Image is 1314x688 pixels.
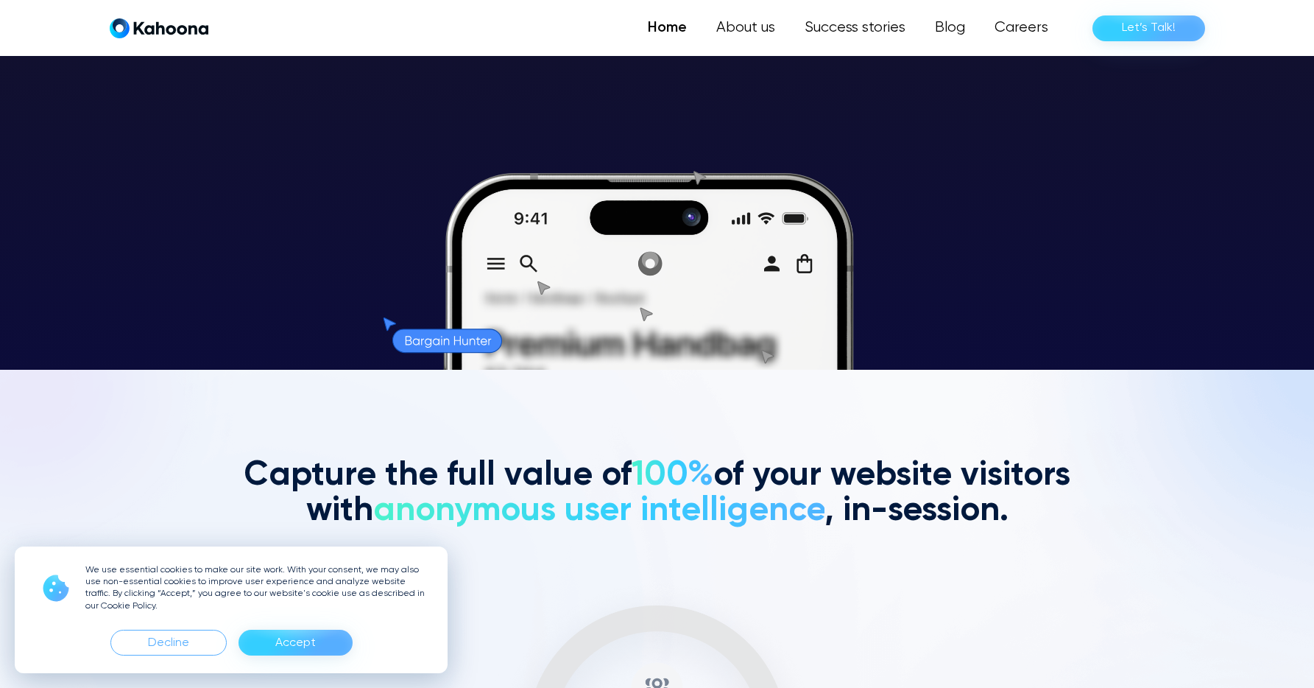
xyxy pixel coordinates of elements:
a: About us [702,13,790,43]
div: Accept [239,630,353,656]
div: Decline [110,630,227,656]
a: Blog [920,13,980,43]
div: Accept [275,631,316,655]
a: Let’s Talk! [1092,15,1205,41]
span: anonymous user intelligence [373,494,824,527]
p: We use essential cookies to make our site work. With your consent, we may also use non-essential ... [85,564,430,612]
a: Success stories [790,13,920,43]
a: Careers [980,13,1063,43]
a: Home [633,13,702,43]
div: Let’s Talk! [1122,16,1176,40]
div: Decline [148,631,189,655]
h1: is a loyal customer [440,60,874,103]
h2: Capture the full value of of your website visitors with , in-session. [238,458,1077,529]
a: home [110,18,208,39]
span: 100% [632,458,713,492]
